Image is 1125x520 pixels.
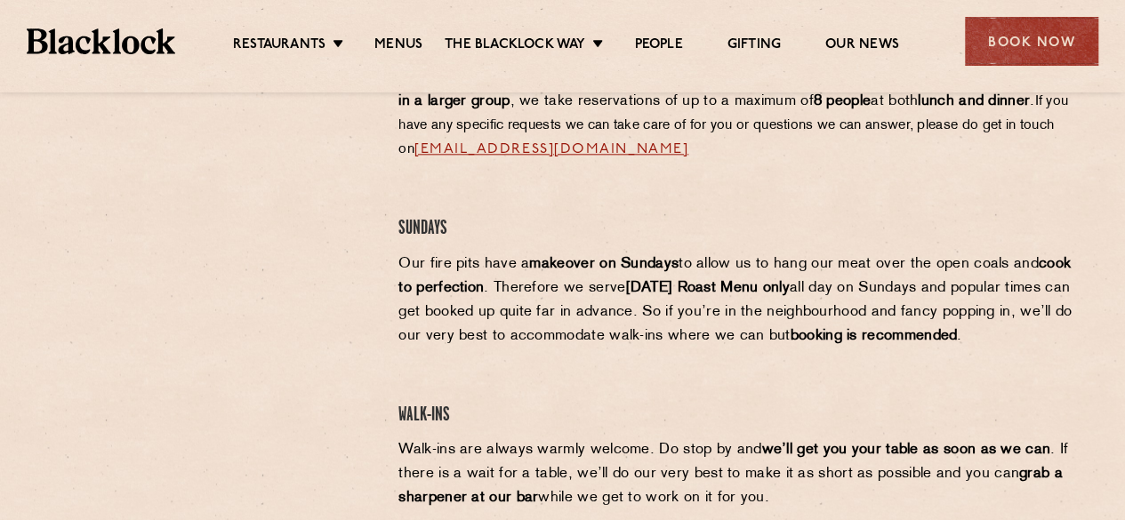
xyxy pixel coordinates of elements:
p: We know that bookings are important for certain occasions, whether your or , we take reservations... [398,66,1081,162]
h4: Walk-Ins [398,404,1081,428]
h4: Sundays [398,217,1081,241]
a: People [634,36,682,56]
a: Menus [374,36,422,56]
p: Our fire pits have a to allow us to hang our meat over the open coals and . Therefore we serve al... [398,252,1081,348]
p: Walk-ins are always warmly welcome. Do stop by and . If there is a wait for a table, we’ll do our... [398,438,1081,510]
strong: [DATE] Roast Menu only [625,281,790,295]
a: The Blacklock Way [445,36,585,56]
span: If you have any specific requests we can take care of for you or questions we can answer, please ... [398,95,1068,156]
a: Restaurants [233,36,325,56]
a: [EMAIL_ADDRESS][DOMAIN_NAME] [414,142,688,156]
strong: lunch and dinner [918,94,1030,108]
img: BL_Textured_Logo-footer-cropped.svg [27,28,175,53]
div: Book Now [965,17,1098,66]
a: Our News [825,36,899,56]
a: Gifting [727,36,781,56]
strong: booking is recommended [791,329,958,343]
strong: we’ll get you your table as soon as we can [761,443,1050,457]
strong: cook to perfection [398,257,1071,295]
strong: makeover on Sundays [529,257,679,271]
strong: 8 people [814,94,871,108]
strong: grab a sharpener at our bar [398,467,1062,505]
